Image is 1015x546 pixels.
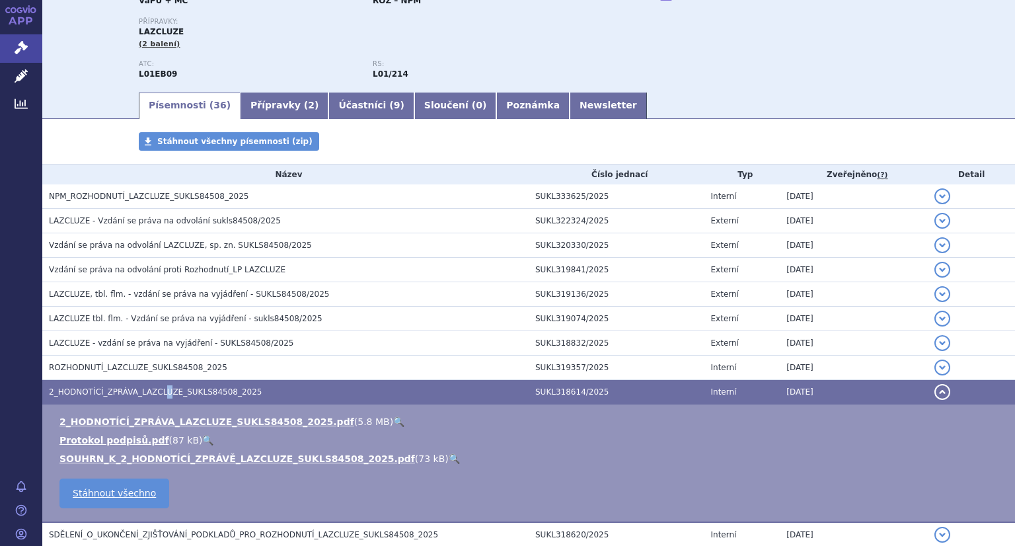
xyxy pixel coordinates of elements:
strong: lazertinib k léčbě pokročilého nemalobuněčného karcinomu plic s mutacemi genu EGFR [373,69,408,79]
li: ( ) [59,415,1002,428]
span: ROZHODNUTÍ_LAZCLUZE_SUKLS84508_2025 [49,363,227,372]
span: LAZCLUZE - Vzdání se práva na odvolání sukls84508/2025 [49,216,281,225]
span: 2_HODNOTÍCÍ_ZPRÁVA_LAZCLUZE_SUKLS84508_2025 [49,387,262,397]
td: SUKL319136/2025 [529,282,704,307]
span: Interní [711,387,737,397]
td: SUKL319357/2025 [529,356,704,380]
button: detail [934,527,950,543]
td: SUKL320330/2025 [529,233,704,258]
p: ATC: [139,60,359,68]
td: SUKL322324/2025 [529,209,704,233]
span: Externí [711,314,739,323]
td: [DATE] [780,184,928,209]
td: SUKL333625/2025 [529,184,704,209]
span: LAZCLUZE tbl. flm. - Vzdání se práva na vyjádření - sukls84508/2025 [49,314,322,323]
span: LAZCLUZE - vzdání se práva na vyjádření - SUKLS84508/2025 [49,338,294,348]
td: SUKL319841/2025 [529,258,704,282]
span: Interní [711,192,737,201]
a: Písemnosti (36) [139,93,241,119]
span: Interní [711,363,737,372]
button: detail [934,262,950,278]
button: detail [934,213,950,229]
li: ( ) [59,452,1002,465]
th: Typ [704,165,780,184]
td: [DATE] [780,331,928,356]
td: [DATE] [780,282,928,307]
a: Newsletter [570,93,647,119]
button: detail [934,311,950,327]
span: NPM_ROZHODNUTÍ_LAZCLUZE_SUKLS84508_2025 [49,192,248,201]
span: 87 kB [172,435,199,446]
a: Poznámka [496,93,570,119]
span: Externí [711,290,739,299]
a: Sloučení (0) [414,93,496,119]
td: [DATE] [780,356,928,380]
a: 2_HODNOTÍCÍ_ZPRÁVA_LAZCLUZE_SUKLS84508_2025.pdf [59,416,354,427]
th: Název [42,165,529,184]
a: Stáhnout všechno [59,479,169,508]
button: detail [934,188,950,204]
span: Vzdání se práva na odvolání LAZCLUZE, sp. zn. SUKLS84508/2025 [49,241,312,250]
button: detail [934,384,950,400]
td: [DATE] [780,258,928,282]
td: [DATE] [780,233,928,258]
td: [DATE] [780,307,928,331]
span: LAZCLUZE, tbl. flm. - vzdání se práva na vyjádření - SUKLS84508/2025 [49,290,329,299]
span: 9 [394,100,400,110]
span: 73 kB [418,453,445,464]
button: detail [934,360,950,375]
a: 🔍 [202,435,213,446]
td: [DATE] [780,209,928,233]
span: 5.8 MB [357,416,389,427]
span: 2 [308,100,315,110]
span: 36 [213,100,226,110]
a: SOUHRN_K_2_HODNOTÍCÍ_ZPRÁVĚ_LAZCLUZE_SUKLS84508_2025.pdf [59,453,415,464]
abbr: (?) [877,171,887,180]
td: [DATE] [780,380,928,405]
span: (2 balení) [139,40,180,48]
td: SUKL319074/2025 [529,307,704,331]
span: Externí [711,338,739,348]
span: Interní [711,530,737,539]
a: 🔍 [449,453,460,464]
button: detail [934,286,950,302]
a: Účastníci (9) [328,93,414,119]
p: Přípravky: [139,18,607,26]
button: detail [934,335,950,351]
td: SUKL318832/2025 [529,331,704,356]
li: ( ) [59,434,1002,447]
strong: LAZERTINIB [139,69,177,79]
span: 0 [476,100,482,110]
th: Detail [928,165,1015,184]
td: SUKL318614/2025 [529,380,704,405]
span: SDĚLENÍ_O_UKONČENÍ_ZJIŠŤOVÁNÍ_PODKLADŮ_PRO_ROZHODNUTÍ_LAZCLUZE_SUKLS84508_2025 [49,530,438,539]
span: Stáhnout všechny písemnosti (zip) [157,137,313,146]
span: Vzdání se práva na odvolání proti Rozhodnutí_LP LAZCLUZE [49,265,285,274]
span: LAZCLUZE [139,27,184,36]
th: Zveřejněno [780,165,928,184]
span: Externí [711,265,739,274]
span: Externí [711,216,739,225]
button: detail [934,237,950,253]
a: Protokol podpisů.pdf [59,435,169,446]
th: Číslo jednací [529,165,704,184]
p: RS: [373,60,593,68]
a: Přípravky (2) [241,93,328,119]
a: 🔍 [393,416,404,427]
span: Externí [711,241,739,250]
a: Stáhnout všechny písemnosti (zip) [139,132,319,151]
